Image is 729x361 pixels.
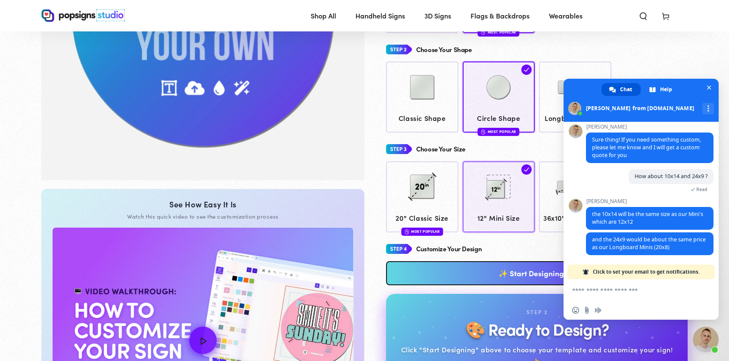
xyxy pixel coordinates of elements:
[704,83,713,92] span: Close chat
[549,9,583,22] span: Wearables
[554,165,597,208] img: 36x10
[521,164,532,175] img: check.svg
[526,308,548,317] div: Step 2
[595,307,601,314] span: Audio message
[390,112,455,124] span: Classic Shape
[632,6,654,25] summary: Search our site
[481,29,486,35] img: fire.svg
[52,213,354,220] div: Watch this quick video to see the customization process
[41,9,125,22] img: Popsigns Studio
[386,62,458,133] a: Classic Shape Classic Shape
[311,9,336,22] span: Shop All
[554,66,597,109] img: Longboard Shape
[481,129,486,135] img: fire.svg
[355,9,405,22] span: Handheld Signs
[478,128,520,136] div: Most Popular
[401,66,444,109] img: Classic Shape
[521,65,532,75] img: check.svg
[696,186,707,192] span: Read
[405,228,409,234] img: fire.svg
[464,4,536,27] a: Flags & Backdrops
[386,141,412,157] img: Step 3
[583,307,590,314] span: Send a file
[572,279,693,301] textarea: Compose your message...
[586,198,713,204] span: [PERSON_NAME]
[401,228,443,236] div: Most Popular
[52,200,354,209] div: See How Easy It Is
[477,165,520,208] img: 12
[467,212,531,224] span: 12" Mini Size
[386,261,688,285] a: ✨ Start Designing ✨
[424,9,451,22] span: 3D Signs
[390,212,455,224] span: 20" Classic Size
[401,165,444,208] img: 20
[539,161,611,232] a: 36x10 36x10" Classic Size
[416,245,482,253] h4: Customize Your Design
[592,236,706,251] span: and the 24x9 would be about the same price as our Longboard Minis (20x8)
[418,4,458,27] a: 3D Signs
[693,327,719,352] a: Close chat
[539,62,611,133] a: Longboard Shape Longboard Shape
[416,145,465,153] h4: Choose Your Size
[463,161,535,232] a: 12 12" Mini Size
[542,4,589,27] a: Wearables
[586,124,713,130] span: [PERSON_NAME]
[477,66,520,109] img: Circle Shape
[660,83,672,96] span: Help
[593,265,700,279] span: Click to set your email to get notifications.
[463,62,535,133] a: Circle Shape Circle Shape Most Popular
[635,173,707,180] span: How about 10x14 and 24x9 ?
[349,4,411,27] a: Handheld Signs
[592,210,703,225] span: the 10x14 will be the same size as our Mini's which are 12x12
[470,9,530,22] span: Flags & Backdrops
[572,307,579,314] span: Insert an emoji
[642,83,681,96] a: Help
[304,4,343,27] a: Shop All
[386,161,458,232] a: 20 20" Classic Size Most Popular
[478,28,520,36] div: Most Popular
[601,83,641,96] a: Chat
[416,46,472,53] h4: Choose Your Shape
[620,83,632,96] span: Chat
[467,112,531,124] span: Circle Shape
[543,212,607,224] span: 36x10" Classic Size
[543,112,607,124] span: Longboard Shape
[592,136,701,159] span: Sure thing! If you need something custom, please let me know and I will get a custom quote for you
[386,241,412,257] img: Step 4
[386,42,412,58] img: Step 2
[465,320,608,338] h2: 🎨 Ready to Design?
